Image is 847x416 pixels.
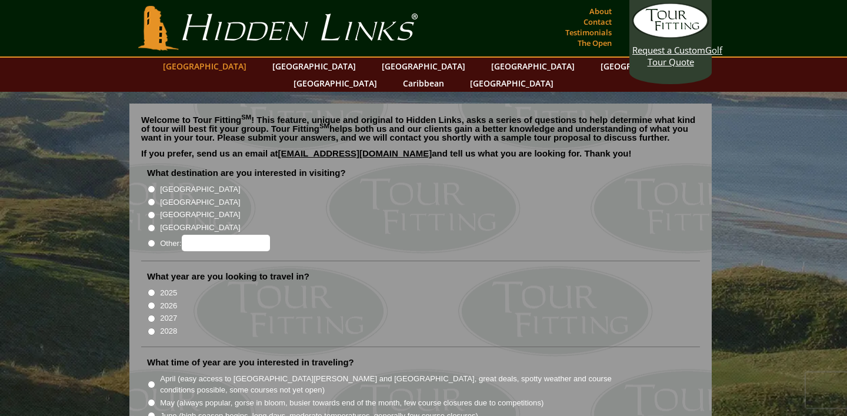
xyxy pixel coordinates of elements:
[160,397,543,409] label: May (always popular, gorse in bloom, busier towards end of the month, few course closures due to ...
[160,300,177,312] label: 2026
[288,75,383,92] a: [GEOGRAPHIC_DATA]
[160,184,240,195] label: [GEOGRAPHIC_DATA]
[464,75,559,92] a: [GEOGRAPHIC_DATA]
[147,271,309,282] label: What year are you looking to travel in?
[157,58,252,75] a: [GEOGRAPHIC_DATA]
[586,3,615,19] a: About
[160,235,269,251] label: Other:
[632,44,705,56] span: Request a Custom
[485,58,581,75] a: [GEOGRAPHIC_DATA]
[278,148,432,158] a: [EMAIL_ADDRESS][DOMAIN_NAME]
[160,312,177,324] label: 2027
[266,58,362,75] a: [GEOGRAPHIC_DATA]
[562,24,615,41] a: Testimonials
[147,357,354,368] label: What time of year are you interested in traveling?
[319,122,329,129] sup: SM
[376,58,471,75] a: [GEOGRAPHIC_DATA]
[141,149,700,167] p: If you prefer, send us an email at and tell us what you are looking for. Thank you!
[160,325,177,337] label: 2028
[595,58,690,75] a: [GEOGRAPHIC_DATA]
[581,14,615,30] a: Contact
[397,75,450,92] a: Caribbean
[160,373,633,396] label: April (easy access to [GEOGRAPHIC_DATA][PERSON_NAME] and [GEOGRAPHIC_DATA], great deals, spotty w...
[182,235,270,251] input: Other:
[141,115,700,142] p: Welcome to Tour Fitting ! This feature, unique and original to Hidden Links, asks a series of que...
[575,35,615,51] a: The Open
[160,209,240,221] label: [GEOGRAPHIC_DATA]
[241,114,251,121] sup: SM
[147,167,346,179] label: What destination are you interested in visiting?
[160,222,240,234] label: [GEOGRAPHIC_DATA]
[632,3,709,68] a: Request a CustomGolf Tour Quote
[160,287,177,299] label: 2025
[160,197,240,208] label: [GEOGRAPHIC_DATA]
